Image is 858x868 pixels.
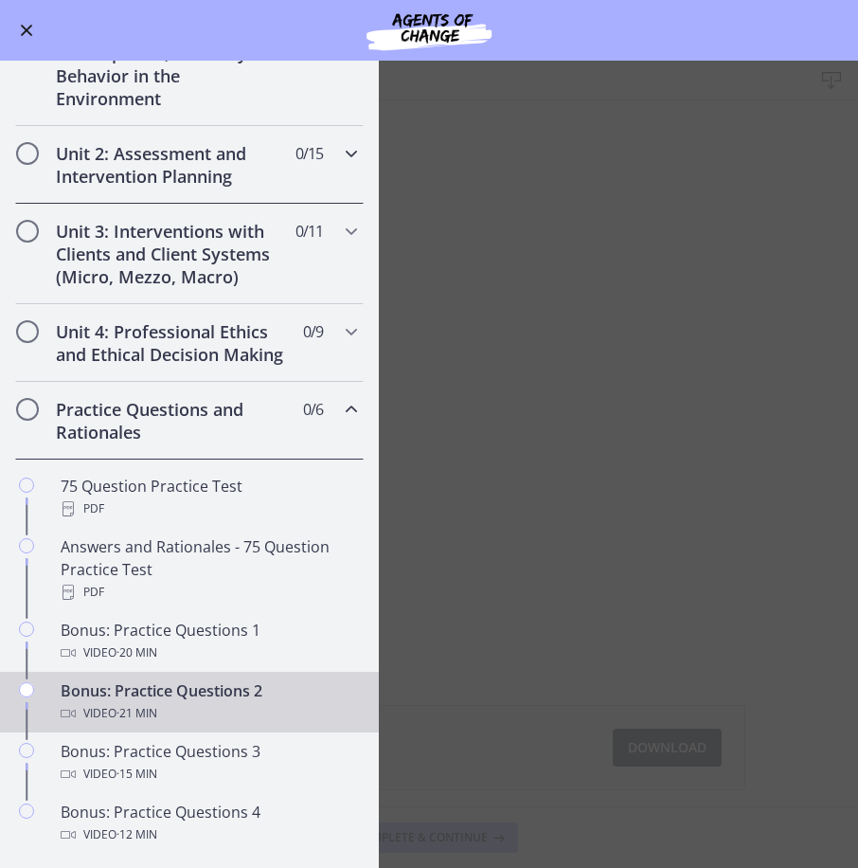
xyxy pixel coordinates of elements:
span: · 12 min [116,823,157,846]
div: Bonus: Practice Questions 1 [61,619,356,664]
span: 0 / 6 [303,398,323,421]
h2: Unit 3: Interventions with Clients and Client Systems (Micro, Mezzo, Macro) [56,220,287,288]
span: · 20 min [116,642,157,664]
div: Video [61,642,356,664]
div: Bonus: Practice Questions 2 [61,679,356,725]
img: Agents of Change [315,8,543,53]
span: 0 / 11 [295,220,323,243]
div: Bonus: Practice Questions 4 [61,801,356,846]
span: 0 / 9 [303,320,323,343]
span: · 21 min [116,702,157,725]
div: PDF [61,497,356,520]
h2: Unit 4: Professional Ethics and Ethical Decision Making [56,320,287,366]
div: Video [61,823,356,846]
span: · 15 min [116,763,157,786]
span: 0 / 15 [295,142,323,165]
div: PDF [61,581,356,604]
h2: Unit 1: Human Development, Diversity and Behavior in the Environment [56,19,287,110]
h2: Practice Questions and Rationales [56,398,287,443]
div: Bonus: Practice Questions 3 [61,740,356,786]
h2: Unit 2: Assessment and Intervention Planning [56,142,287,188]
button: Enable menu [15,19,38,42]
div: Answers and Rationales - 75 Question Practice Test [61,535,356,604]
div: 75 Question Practice Test [61,475,356,520]
div: Video [61,763,356,786]
div: Video [61,702,356,725]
